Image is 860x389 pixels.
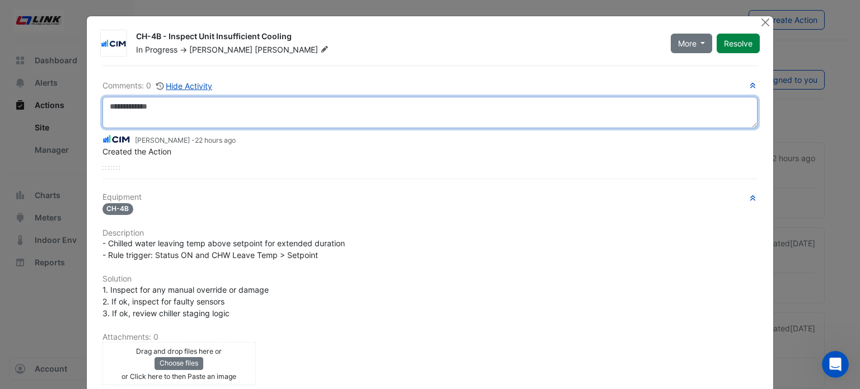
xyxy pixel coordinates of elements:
h6: Description [102,228,758,238]
h6: Equipment [102,193,758,202]
button: Resolve [717,34,760,53]
span: - Chilled water leaving temp above setpoint for extended duration - Rule trigger: Status ON and C... [102,238,345,260]
h6: Solution [102,274,758,284]
span: [PERSON_NAME] [255,44,331,55]
button: Choose files [155,357,203,369]
span: 1. Inspect for any manual override or damage 2. If ok, inspect for faulty sensors 3. If ok, revie... [102,285,269,318]
div: CH-4B - Inspect Unit Insufficient Cooling [136,31,657,44]
span: [PERSON_NAME] [189,45,253,54]
div: Comments: 0 [102,79,213,92]
button: More [671,34,713,53]
span: CH-4B [102,203,134,215]
h6: Attachments: 0 [102,332,758,342]
small: or Click here to then Paste an image [121,372,236,381]
small: Drag and drop files here or [136,347,222,355]
span: Created the Action [102,147,171,156]
button: Close [759,16,771,28]
small: [PERSON_NAME] - [135,135,236,146]
img: CIM [101,38,127,49]
span: More [678,38,697,49]
img: CIM [102,133,130,146]
span: In Progress [136,45,177,54]
span: -> [180,45,187,54]
button: Hide Activity [156,79,213,92]
iframe: Intercom live chat [822,351,849,378]
span: 2025-10-13 12:01:53 [195,136,236,144]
